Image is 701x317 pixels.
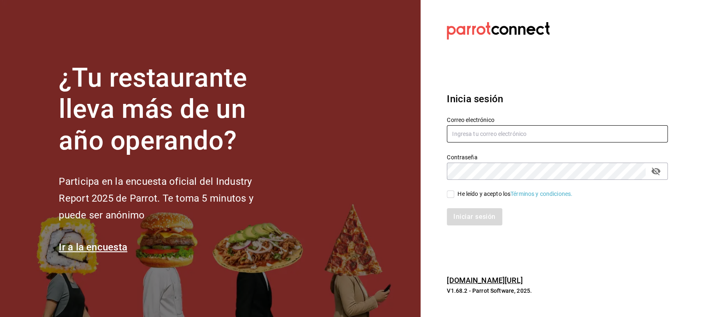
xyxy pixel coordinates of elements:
button: passwordField [649,164,663,178]
h2: Participa en la encuesta oficial del Industry Report 2025 de Parrot. Te toma 5 minutos y puede se... [59,173,280,223]
div: He leído y acepto los [457,190,572,198]
input: Ingresa tu correo electrónico [447,125,668,142]
p: V1.68.2 - Parrot Software, 2025. [447,287,668,295]
a: Ir a la encuesta [59,241,127,253]
label: Contraseña [447,154,668,160]
h3: Inicia sesión [447,92,668,106]
a: [DOMAIN_NAME][URL] [447,276,522,285]
a: Términos y condiciones. [510,191,572,197]
label: Correo electrónico [447,117,668,122]
h1: ¿Tu restaurante lleva más de un año operando? [59,62,280,157]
